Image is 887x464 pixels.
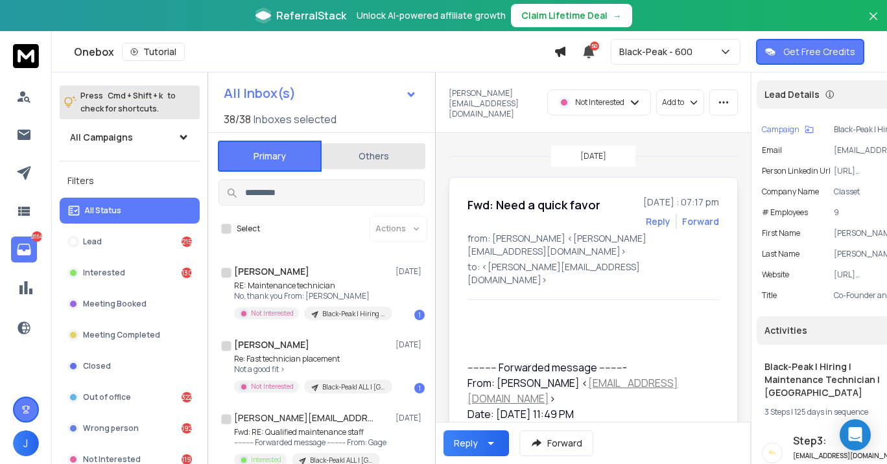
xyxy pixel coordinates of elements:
[467,375,709,406] div: From: [PERSON_NAME] < >
[467,232,719,258] p: from: [PERSON_NAME] <[PERSON_NAME][EMAIL_ADDRESS][DOMAIN_NAME]>
[643,196,719,209] p: [DATE] : 07:17 pm
[840,419,871,450] div: Open Intercom Messenger
[762,124,814,135] button: Campaign
[83,423,139,434] p: Wrong person
[83,392,131,402] p: Out of office
[60,198,200,224] button: All Status
[414,310,425,320] div: 1
[234,437,386,448] p: ---------- Forwarded message --------- From: Gage
[443,430,509,456] button: Reply
[234,364,390,375] p: Not a good fit >
[322,309,384,319] p: Black-Peak | Hiring | Maintenance Technician | [GEOGRAPHIC_DATA]
[254,111,337,127] h3: Inboxes selected
[84,205,121,216] p: All Status
[414,383,425,393] div: 1
[70,131,133,144] h1: All Campaigns
[396,266,425,277] p: [DATE]
[762,290,777,301] p: Title
[756,39,864,65] button: Get Free Credits
[218,141,322,172] button: Primary
[60,260,200,286] button: Interested130
[762,124,799,135] p: Campaign
[11,237,37,262] a: 2054
[234,427,386,437] p: Fwd: RE: Qualified maintenance staff
[60,172,200,190] h3: Filters
[60,415,200,441] button: Wrong person192
[322,142,425,170] button: Others
[60,124,200,150] button: All Campaigns
[32,231,42,242] p: 2054
[449,88,539,119] p: [PERSON_NAME][EMAIL_ADDRESS][DOMAIN_NAME]
[60,291,200,317] button: Meeting Booked
[182,237,192,247] div: 215
[762,249,799,259] p: Last Name
[519,430,593,456] button: Forward
[662,97,684,108] p: Add to
[783,45,855,58] p: Get Free Credits
[619,45,698,58] p: Black-Peak - 600
[251,382,294,391] p: Not Interested
[762,145,782,156] p: Email
[83,299,147,309] p: Meeting Booked
[182,392,192,402] div: 322
[234,281,390,291] p: RE: Maintenance technician
[83,268,125,278] p: Interested
[590,41,599,51] span: 50
[80,89,176,115] p: Press to check for shortcuts.
[467,196,600,214] h1: Fwd: Need a quick favor
[83,330,160,340] p: Meeting Completed
[467,406,709,422] div: Date: [DATE] 11:49 PM
[764,406,790,417] span: 3 Steps
[234,354,390,364] p: Re: Fast technician placement
[682,215,719,228] div: Forward
[60,353,200,379] button: Closed
[396,413,425,423] p: [DATE]
[60,229,200,255] button: Lead215
[122,43,185,61] button: Tutorial
[60,384,200,410] button: Out of office322
[234,291,390,301] p: No, thank you From: [PERSON_NAME]
[224,87,296,100] h1: All Inbox(s)
[762,166,831,176] p: Person Linkedin Url
[234,338,309,351] h1: [PERSON_NAME]
[234,412,377,424] h1: [PERSON_NAME][EMAIL_ADDRESS][DOMAIN_NAME]
[13,430,39,456] button: J
[762,187,819,197] p: Company Name
[276,8,346,23] span: ReferralStack
[467,360,709,375] div: ---------- Forwarded message ---------
[865,8,882,39] button: Close banner
[454,437,478,450] div: Reply
[224,111,251,127] span: 38 / 38
[613,9,622,22] span: →
[580,151,606,161] p: [DATE]
[762,228,800,238] p: First Name
[467,261,719,286] p: to: <[PERSON_NAME][EMAIL_ADDRESS][DOMAIN_NAME]>
[575,97,624,108] p: Not Interested
[764,88,820,101] p: Lead Details
[322,382,384,392] p: Black-Peak| ALL | [GEOGRAPHIC_DATA]
[74,43,554,61] div: Onebox
[234,265,309,278] h1: [PERSON_NAME]
[83,237,102,247] p: Lead
[83,361,111,371] p: Closed
[251,308,294,318] p: Not Interested
[213,80,427,106] button: All Inbox(s)
[762,207,808,218] p: # Employees
[357,9,506,22] p: Unlock AI-powered affiliate growth
[646,215,670,228] button: Reply
[511,4,632,27] button: Claim Lifetime Deal→
[762,270,789,280] p: Website
[106,88,165,103] span: Cmd + Shift + k
[182,423,192,434] div: 192
[182,268,192,278] div: 130
[794,406,868,417] span: 125 days in sequence
[237,224,260,234] label: Select
[60,322,200,348] button: Meeting Completed
[396,340,425,350] p: [DATE]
